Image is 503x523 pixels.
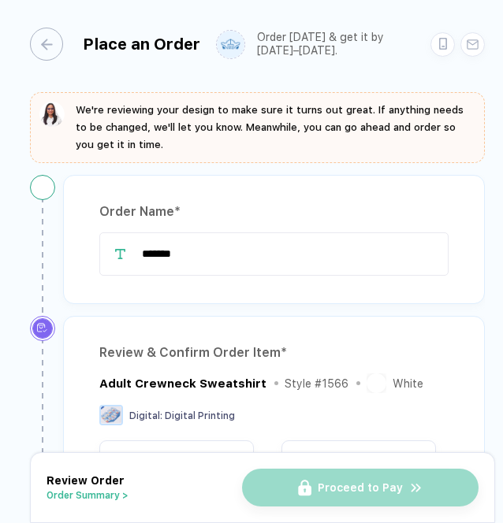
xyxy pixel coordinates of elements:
span: We're reviewing your design to make sure it turns out great. If anything needs to be changed, we'... [76,104,464,150]
div: Style # 1566 [285,377,348,390]
div: Place an Order [83,35,200,54]
button: We're reviewing your design to make sure it turns out great. If anything needs to be changed, we'... [39,102,475,154]
img: Digital [99,405,123,425]
div: White [393,377,423,390]
div: Order [DATE] & get it by [DATE]–[DATE]. [257,31,407,57]
span: Digital : [129,410,162,421]
div: Adult Crewneck Sweatshirt [99,375,266,392]
img: sophie [39,102,65,127]
span: Review Order [47,474,125,487]
img: user profile [217,31,244,58]
div: Review & Confirm Order Item [99,340,449,365]
span: Digital Printing [165,410,235,421]
button: Order Summary > [47,490,129,501]
div: Order Name [99,199,449,224]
